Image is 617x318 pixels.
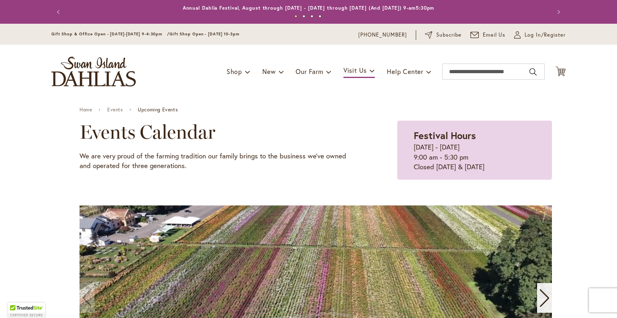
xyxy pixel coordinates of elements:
span: Shop [227,67,242,76]
h2: Events Calendar [80,121,357,143]
p: We are very proud of the farming tradition our family brings to the business we've owned and oper... [80,151,357,171]
a: store logo [51,57,136,86]
a: Email Us [470,31,506,39]
button: 3 of 4 [311,15,313,18]
a: Events [107,107,123,113]
a: Subscribe [425,31,462,39]
button: 1 of 4 [294,15,297,18]
span: Log In/Register [525,31,566,39]
span: Help Center [387,67,423,76]
span: Subscribe [436,31,462,39]
span: Our Farm [296,67,323,76]
a: [PHONE_NUMBER] [358,31,407,39]
span: Visit Us [343,66,367,74]
strong: Festival Hours [414,129,476,142]
a: Home [80,107,92,113]
button: 2 of 4 [302,15,305,18]
button: 4 of 4 [319,15,321,18]
span: Gift Shop & Office Open - [DATE]-[DATE] 9-4:30pm / [51,31,170,37]
span: Email Us [483,31,506,39]
button: Previous [51,4,67,20]
span: Upcoming Events [138,107,178,113]
p: [DATE] - [DATE] 9:00 am - 5:30 pm Closed [DATE] & [DATE] [414,142,535,172]
a: Log In/Register [514,31,566,39]
button: Next [550,4,566,20]
span: Gift Shop Open - [DATE] 10-3pm [170,31,239,37]
a: Annual Dahlia Festival, August through [DATE] - [DATE] through [DATE] (And [DATE]) 9-am5:30pm [183,5,435,11]
span: New [262,67,276,76]
div: TrustedSite Certified [8,303,45,318]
